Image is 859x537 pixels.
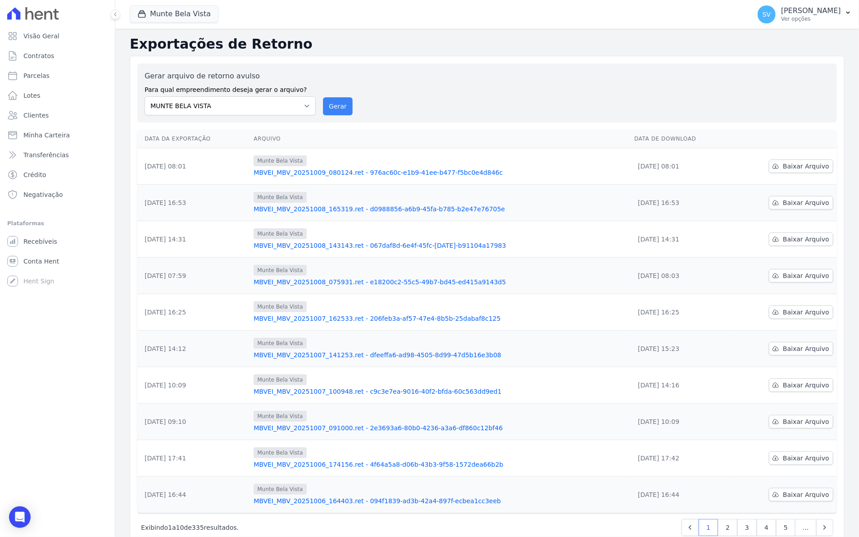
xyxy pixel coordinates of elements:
th: Data de Download [631,130,732,148]
span: Baixar Arquivo [783,454,829,463]
td: [DATE] 10:09 [137,367,250,404]
a: MBVEI_MBV_20251008_143143.ret - 067daf8d-6e4f-45fc-[DATE]-b91104a17983 [254,241,627,250]
td: [DATE] 14:31 [631,221,732,258]
span: Contratos [23,51,54,60]
span: Parcelas [23,71,50,80]
td: [DATE] 15:23 [631,331,732,367]
a: Baixar Arquivo [769,159,833,173]
a: Conta Hent [4,252,111,270]
a: Baixar Arquivo [769,488,833,501]
a: Contratos [4,47,111,65]
a: MBVEI_MBV_20251007_162533.ret - 206feb3a-af57-47e4-8b5b-25dabaf8c125 [254,314,627,323]
span: 10 [176,524,184,531]
span: SV [763,11,771,18]
a: 3 [737,519,757,536]
span: Baixar Arquivo [783,198,829,207]
span: Munte Bela Vista [254,192,306,203]
span: Baixar Arquivo [783,344,829,353]
a: Recebíveis [4,232,111,250]
span: Munte Bela Vista [254,265,306,276]
span: Crédito [23,170,46,179]
span: Munte Bela Vista [254,411,306,422]
td: [DATE] 16:44 [631,477,732,513]
a: MBVEI_MBV_20251007_091000.ret - 2e3693a6-80b0-4236-a3a6-df860c12bf46 [254,423,627,432]
a: MBVEI_MBV_20251008_075931.ret - e18200c2-55c5-49b7-bd45-ed415a9143d5 [254,278,627,287]
a: Baixar Arquivo [769,378,833,392]
td: [DATE] 16:53 [137,185,250,221]
button: Munte Bela Vista [130,5,218,23]
a: MBVEI_MBV_20251007_141253.ret - dfeeffa6-ad98-4505-8d99-47d5b16e3b08 [254,350,627,360]
span: Munte Bela Vista [254,374,306,385]
a: Baixar Arquivo [769,305,833,319]
span: Clientes [23,111,49,120]
a: Minha Carteira [4,126,111,144]
button: SV [PERSON_NAME] Ver opções [750,2,859,27]
a: Transferências [4,146,111,164]
a: MBVEI_MBV_20251006_164403.ret - 094f1839-ad3b-42a4-897f-ecbea1cc3eeb [254,496,627,505]
label: Para qual empreendimento deseja gerar o arquivo? [145,82,316,95]
td: [DATE] 16:25 [137,294,250,331]
span: Munte Bela Vista [254,155,306,166]
div: Plataformas [7,218,108,229]
th: Data da Exportação [137,130,250,148]
span: … [795,519,817,536]
td: [DATE] 16:44 [137,477,250,513]
span: Baixar Arquivo [783,417,829,426]
td: [DATE] 16:25 [631,294,732,331]
td: [DATE] 08:01 [137,148,250,185]
div: Open Intercom Messenger [9,506,31,528]
a: Baixar Arquivo [769,451,833,465]
span: Conta Hent [23,257,59,266]
p: Ver opções [781,15,841,23]
a: Baixar Arquivo [769,415,833,428]
span: Munte Bela Vista [254,447,306,458]
span: Munte Bela Vista [254,228,306,239]
th: Arquivo [250,130,631,148]
td: [DATE] 14:12 [137,331,250,367]
a: 1 [699,519,718,536]
span: Visão Geral [23,32,59,41]
td: [DATE] 14:31 [137,221,250,258]
span: 1 [168,524,172,531]
a: Baixar Arquivo [769,232,833,246]
h2: Exportações de Retorno [130,36,845,52]
a: Visão Geral [4,27,111,45]
a: Baixar Arquivo [769,196,833,209]
span: Munte Bela Vista [254,301,306,312]
a: MBVEI_MBV_20251009_080124.ret - 976ac60c-e1b9-41ee-b477-f5bc0e4d846c [254,168,627,177]
td: [DATE] 16:53 [631,185,732,221]
a: Lotes [4,86,111,105]
a: Next [816,519,833,536]
a: Previous [682,519,699,536]
span: Baixar Arquivo [783,235,829,244]
span: Baixar Arquivo [783,271,829,280]
a: Baixar Arquivo [769,269,833,282]
span: Negativação [23,190,63,199]
a: MBVEI_MBV_20251007_100948.ret - c9c3e7ea-9016-40f2-bfda-60c563dd9ed1 [254,387,627,396]
p: Exibindo a de resultados. [141,523,239,532]
span: Baixar Arquivo [783,490,829,499]
span: Recebíveis [23,237,57,246]
span: 335 [192,524,204,531]
a: 4 [757,519,776,536]
span: Transferências [23,150,69,159]
a: MBVEI_MBV_20251006_174156.ret - 4f64a5a8-d06b-43b3-9f58-1572dea66b2b [254,460,627,469]
a: Baixar Arquivo [769,342,833,355]
span: Baixar Arquivo [783,381,829,390]
span: Baixar Arquivo [783,308,829,317]
td: [DATE] 14:16 [631,367,732,404]
a: Clientes [4,106,111,124]
span: Munte Bela Vista [254,484,306,495]
td: [DATE] 07:59 [137,258,250,294]
label: Gerar arquivo de retorno avulso [145,71,316,82]
a: Parcelas [4,67,111,85]
a: Negativação [4,186,111,204]
button: Gerar [323,97,353,115]
a: MBVEI_MBV_20251008_165319.ret - d0988856-a6b9-45fa-b785-b2e47e76705e [254,205,627,214]
td: [DATE] 09:10 [137,404,250,440]
td: [DATE] 10:09 [631,404,732,440]
span: Munte Bela Vista [254,338,306,349]
td: [DATE] 08:03 [631,258,732,294]
td: [DATE] 17:41 [137,440,250,477]
td: [DATE] 08:01 [631,148,732,185]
